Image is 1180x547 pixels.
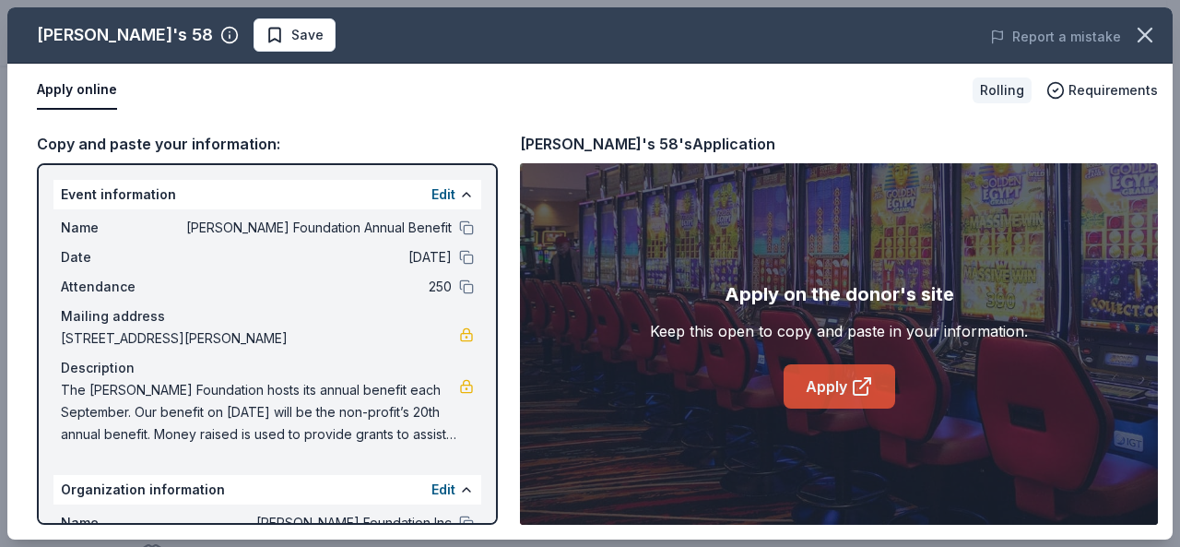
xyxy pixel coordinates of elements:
[973,77,1032,103] div: Rolling
[37,71,117,110] button: Apply online
[725,279,954,309] div: Apply on the donor's site
[650,320,1028,342] div: Keep this open to copy and paste in your information.
[431,184,455,206] button: Edit
[1046,79,1158,101] button: Requirements
[184,246,452,268] span: [DATE]
[53,475,481,505] div: Organization information
[53,180,481,209] div: Event information
[37,132,498,156] div: Copy and paste your information:
[61,327,459,350] span: [STREET_ADDRESS][PERSON_NAME]
[184,217,452,239] span: [PERSON_NAME] Foundation Annual Benefit
[520,132,775,156] div: [PERSON_NAME]'s 58's Application
[431,479,455,501] button: Edit
[61,276,184,298] span: Attendance
[184,276,452,298] span: 250
[291,24,324,46] span: Save
[61,512,184,534] span: Name
[61,246,184,268] span: Date
[37,20,213,50] div: [PERSON_NAME]'s 58
[61,357,474,379] div: Description
[784,364,895,409] a: Apply
[184,512,452,534] span: [PERSON_NAME] Foundation Inc
[990,26,1121,48] button: Report a mistake
[61,379,459,446] span: The [PERSON_NAME] Foundation hosts its annual benefit each September. Our benefit on [DATE] will ...
[61,305,474,327] div: Mailing address
[61,217,184,239] span: Name
[254,18,336,52] button: Save
[1068,79,1158,101] span: Requirements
